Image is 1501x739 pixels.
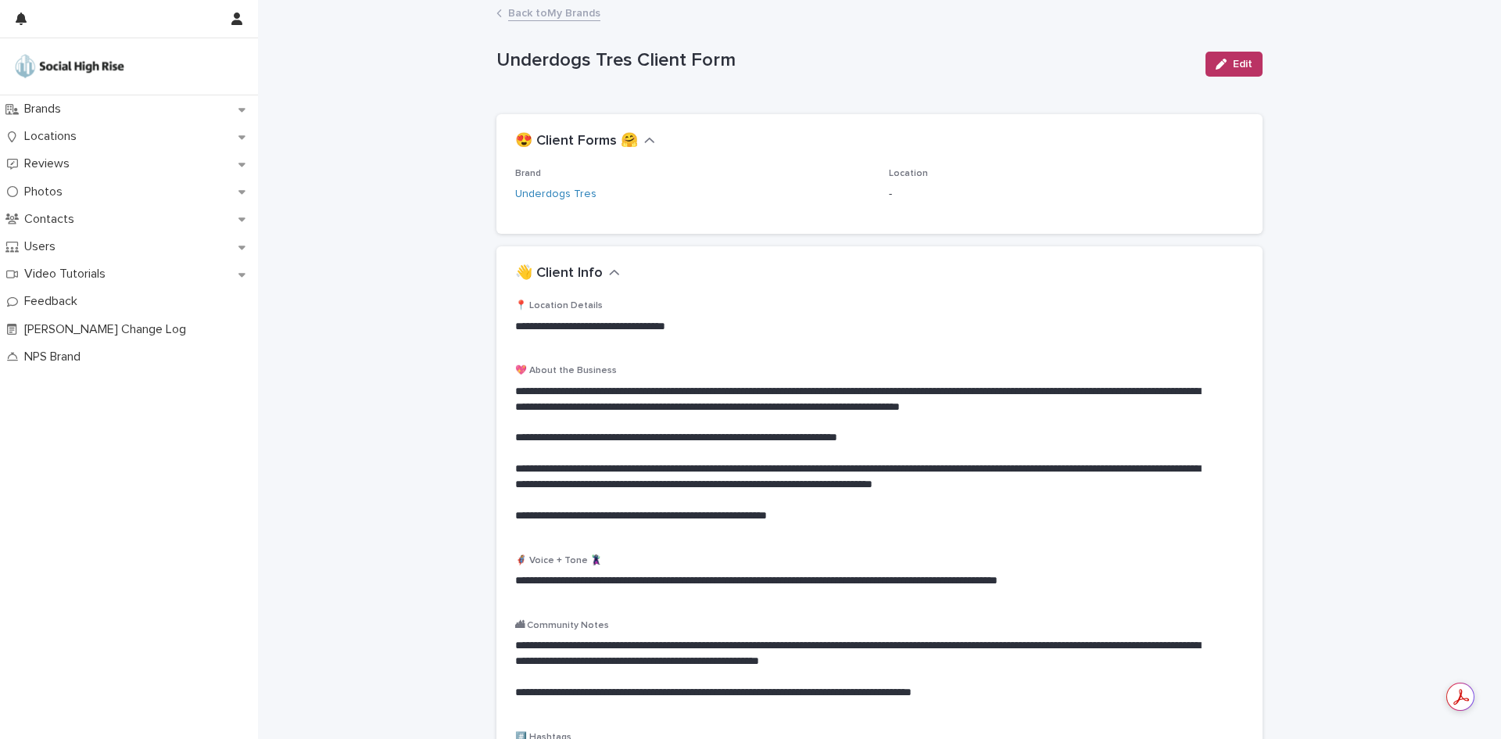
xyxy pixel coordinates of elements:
[515,265,603,282] h2: 👋 Client Info
[889,169,928,178] span: Location
[1233,59,1252,70] span: Edit
[508,3,600,21] a: Back toMy Brands
[515,169,541,178] span: Brand
[515,186,596,203] a: Underdogs Tres
[1205,52,1263,77] button: Edit
[18,322,199,337] p: [PERSON_NAME] Change Log
[18,129,89,144] p: Locations
[515,265,620,282] button: 👋 Client Info
[13,51,127,82] img: o5DnuTxEQV6sW9jFYBBf
[18,239,68,254] p: Users
[515,621,609,630] span: 🏙 Community Notes
[18,102,73,117] p: Brands
[496,49,1193,72] p: Underdogs Tres Client Form
[515,556,602,565] span: 🦸‍♀️ Voice + Tone 🦹‍♀️
[18,185,75,199] p: Photos
[515,366,617,375] span: 💖 About the Business
[515,133,638,150] h2: 😍 Client Forms 🤗
[18,350,93,364] p: NPS Brand
[18,294,90,309] p: Feedback
[889,186,1244,203] p: -
[18,212,87,227] p: Contacts
[18,267,118,282] p: Video Tutorials
[18,156,82,171] p: Reviews
[515,301,603,310] span: 📍 Location Details
[515,133,655,150] button: 😍 Client Forms 🤗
